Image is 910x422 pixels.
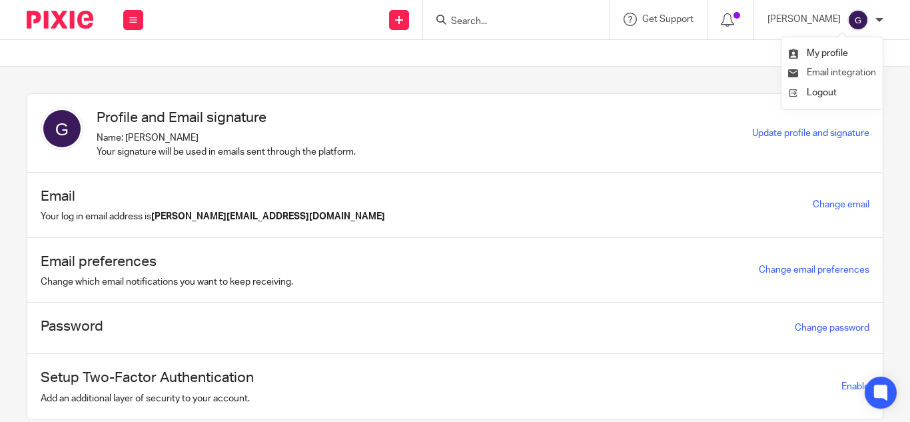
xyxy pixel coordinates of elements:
[41,186,385,207] h1: Email
[642,15,693,24] span: Get Support
[788,49,848,58] a: My profile
[788,83,876,103] a: Logout
[97,131,356,159] p: Name: [PERSON_NAME] Your signature will be used in emails sent through the platform.
[41,210,385,223] p: Your log in email address is
[807,68,876,77] span: Email integration
[41,367,254,388] h1: Setup Two-Factor Authentication
[795,323,869,333] a: Change password
[767,13,841,26] p: [PERSON_NAME]
[759,265,869,275] a: Change email preferences
[450,16,570,28] input: Search
[41,275,293,289] p: Change which email notifications you want to keep receiving.
[752,129,869,138] a: Update profile and signature
[813,200,869,209] a: Change email
[41,107,83,150] img: svg%3E
[847,9,869,31] img: svg%3E
[41,251,293,272] h1: Email preferences
[97,107,356,128] h1: Profile and Email signature
[41,316,103,337] h1: Password
[151,212,385,221] b: [PERSON_NAME][EMAIL_ADDRESS][DOMAIN_NAME]
[841,382,869,391] span: Enable
[807,88,837,97] span: Logout
[788,68,876,77] a: Email integration
[41,392,254,405] p: Add an additional layer of security to your account.
[807,49,848,58] span: My profile
[27,11,93,29] img: Pixie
